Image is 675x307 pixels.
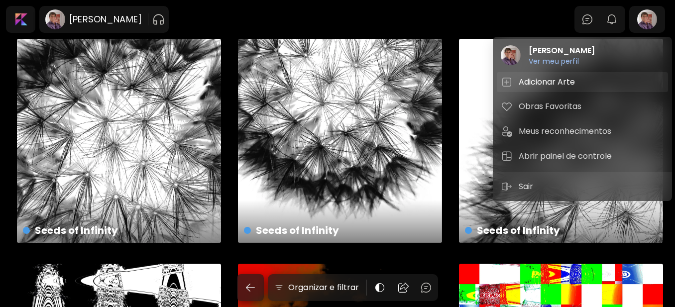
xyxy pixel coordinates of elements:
img: tab [501,76,513,88]
h2: [PERSON_NAME] [529,45,595,57]
button: tabAdicionar Arte [497,72,668,92]
h5: Obras Favoritas [519,101,584,112]
h6: Ver meu perfil [529,57,595,66]
h5: Meus reconhecimentos [519,125,614,137]
h5: Abrir painel de controle [519,150,615,162]
img: tab [501,101,513,112]
p: Sair [519,181,537,193]
img: sign-out [501,181,513,193]
img: tab [501,150,513,162]
button: tabAbrir painel de controle [497,146,668,166]
button: tabMeus reconhecimentos [497,121,668,141]
button: sign-outSair [497,177,541,197]
button: tabObras Favoritas [497,97,668,116]
img: tab [501,125,513,137]
h5: Adicionar Arte [519,76,578,88]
